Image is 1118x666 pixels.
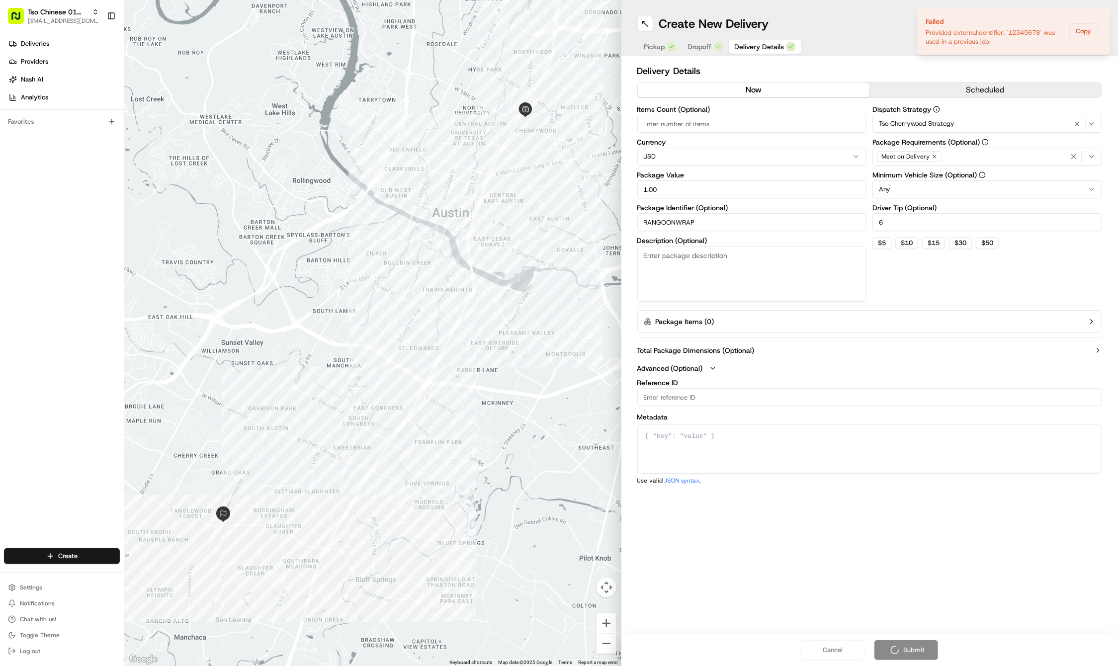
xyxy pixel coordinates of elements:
[735,42,784,52] span: Delivery Details
[6,141,80,159] a: 📗Knowledge Base
[169,98,181,110] button: Start new chat
[933,106,940,113] button: Dispatch Strategy
[637,213,867,231] input: Enter package identifier
[499,660,553,665] span: Map data ©2025 Google
[637,171,867,178] label: Package Value
[872,171,1102,178] label: Minimum Vehicle Size (Optional)
[659,16,769,32] h1: Create New Delivery
[4,644,120,658] button: Log out
[10,40,181,56] p: Welcome 👋
[84,146,92,154] div: 💻
[597,578,616,597] button: Map camera controls
[872,204,1102,211] label: Driver Tip (Optional)
[4,114,120,130] div: Favorites
[879,119,954,128] span: Tso Cherrywood Strategy
[872,106,1102,113] label: Dispatch Strategy
[895,237,918,249] button: $10
[869,83,1102,97] button: scheduled
[4,612,120,626] button: Chat with us!
[597,634,616,654] button: Zoom out
[982,139,989,146] button: Package Requirements (Optional)
[637,412,1103,422] label: Metadata
[28,7,88,17] button: Tso Chinese 01 Cherrywood
[872,213,1102,231] input: Enter driver tip amount
[1069,23,1098,39] button: Copy
[597,613,616,633] button: Zoom in
[637,363,1103,373] button: Advanced (Optional)
[872,237,891,249] button: $5
[4,596,120,610] button: Notifications
[450,659,493,666] button: Keyboard shortcuts
[94,145,160,155] span: API Documentation
[20,631,60,639] span: Toggle Theme
[872,139,1102,146] label: Package Requirements (Optional)
[20,145,76,155] span: Knowledge Base
[4,89,124,105] a: Analytics
[127,653,160,666] a: Open this area in Google Maps (opens a new window)
[4,548,120,564] button: Create
[637,310,1103,333] button: Package Items (0)
[28,17,99,25] button: [EMAIL_ADDRESS][DOMAIN_NAME]
[20,615,56,623] span: Chat with us!
[637,106,867,113] label: Items Count (Optional)
[637,388,1103,406] input: Enter reference ID
[4,628,120,642] button: Toggle Theme
[70,168,120,176] a: Powered byPylon
[80,141,164,159] a: 💻API Documentation
[656,317,714,327] label: Package Items ( 0 )
[872,148,1102,166] button: Meet on Delivery
[10,95,28,113] img: 1736555255976-a54dd68f-1ca7-489b-9aae-adbdc363a1c4
[637,345,1103,355] button: Total Package Dimensions (Optional)
[127,653,160,666] img: Google
[637,180,867,198] input: Enter package value
[34,105,126,113] div: We're available if you need us!
[21,93,48,102] span: Analytics
[637,345,755,355] label: Total Package Dimensions (Optional)
[637,204,867,211] label: Package Identifier (Optional)
[34,95,163,105] div: Start new chat
[872,115,1102,133] button: Tso Cherrywood Strategy
[10,10,30,30] img: Nash
[4,581,120,594] button: Settings
[881,153,930,161] span: Meet on Delivery
[21,57,48,66] span: Providers
[26,65,164,75] input: Clear
[4,72,124,87] a: Nash AI
[665,477,700,485] a: JSON syntax
[99,169,120,176] span: Pylon
[637,115,867,133] input: Enter number of items
[637,237,867,244] label: Description (Optional)
[922,237,945,249] button: $15
[21,39,49,48] span: Deliveries
[637,139,867,146] label: Currency
[20,583,42,591] span: Settings
[637,363,703,373] label: Advanced (Optional)
[10,146,18,154] div: 📗
[579,660,618,665] a: Report a map error
[4,54,124,70] a: Providers
[637,477,1103,485] p: Use valid .
[637,379,1103,386] label: Reference ID
[4,4,103,28] button: Tso Chinese 01 Cherrywood[EMAIL_ADDRESS][DOMAIN_NAME]
[4,36,124,52] a: Deliveries
[58,552,78,561] span: Create
[926,28,1065,46] div: Provided externalIdentifier: '12345678' was used in a previous job
[638,83,870,97] button: now
[688,42,712,52] span: Dropoff
[976,237,999,249] button: $50
[21,75,43,84] span: Nash AI
[637,64,1103,78] h2: Delivery Details
[979,171,986,178] button: Minimum Vehicle Size (Optional)
[926,16,1065,26] div: Failed
[949,237,972,249] button: $30
[20,599,55,607] span: Notifications
[559,660,573,665] a: Terms (opens in new tab)
[644,42,665,52] span: Pickup
[20,647,40,655] span: Log out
